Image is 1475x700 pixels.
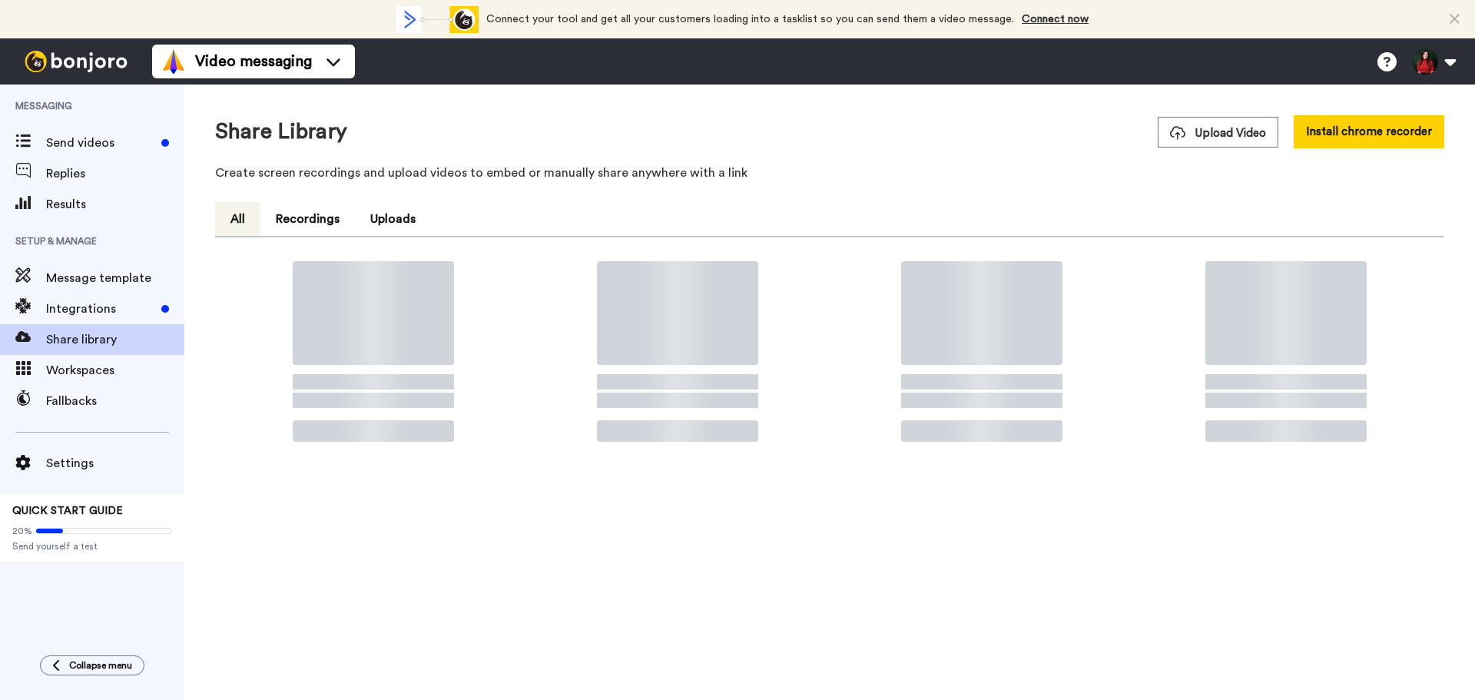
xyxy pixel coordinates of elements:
span: Send videos [46,134,155,152]
span: QUICK START GUIDE [12,506,123,516]
span: Upload Video [1170,125,1266,141]
button: Uploads [355,202,431,236]
span: Message template [46,269,184,287]
button: Upload Video [1158,117,1278,148]
span: Fallbacks [46,392,184,410]
span: Results [46,195,184,214]
button: Recordings [260,202,355,236]
span: Connect your tool and get all your customers loading into a tasklist so you can send them a video... [486,14,1014,25]
span: Send yourself a test [12,540,172,552]
span: Integrations [46,300,155,318]
span: Workspaces [46,361,184,380]
span: Replies [46,164,184,183]
span: Share library [46,330,184,349]
button: All [215,202,260,236]
button: Collapse menu [40,655,144,675]
a: Connect now [1022,14,1089,25]
span: Settings [46,454,184,473]
div: animation [394,6,479,33]
span: Video messaging [195,51,312,72]
button: Install chrome recorder [1294,115,1444,148]
img: bj-logo-header-white.svg [18,51,134,72]
span: Collapse menu [69,659,132,672]
span: 20% [12,525,32,537]
img: vm-color.svg [161,49,186,74]
h1: Share Library [215,120,347,144]
p: Create screen recordings and upload videos to embed or manually share anywhere with a link [215,164,1444,182]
